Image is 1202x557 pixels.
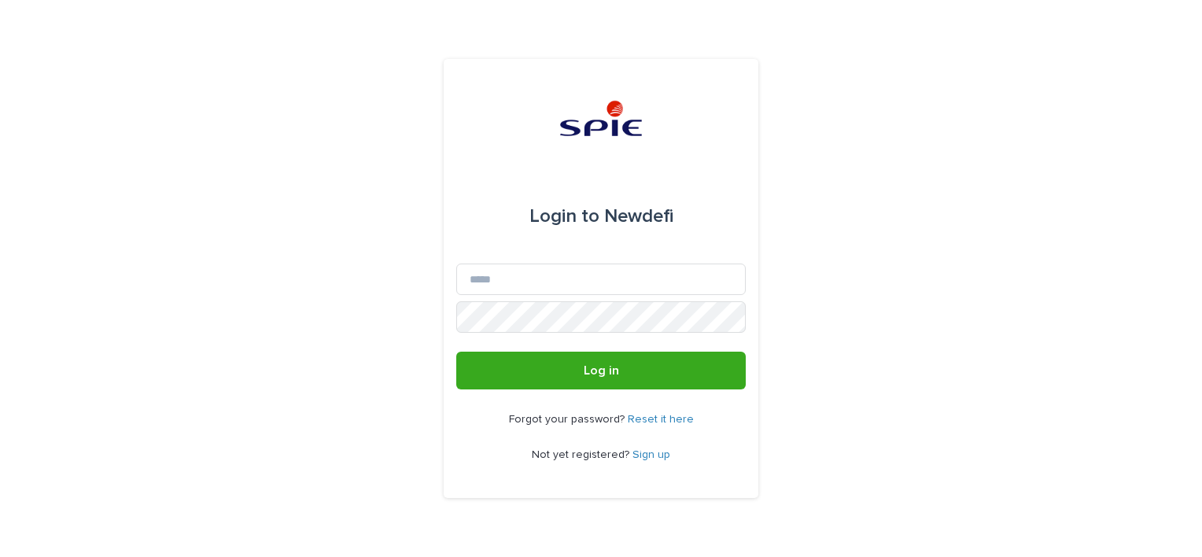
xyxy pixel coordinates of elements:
a: Reset it here [628,414,694,425]
span: Login to [529,207,599,226]
a: Sign up [632,449,670,460]
div: Newdefi [529,194,673,238]
span: Not yet registered? [532,449,632,460]
span: Log in [584,364,619,377]
button: Log in [456,352,746,389]
img: svstPd6MQfCT1uX1QGkG [552,97,650,144]
span: Forgot your password? [509,414,628,425]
